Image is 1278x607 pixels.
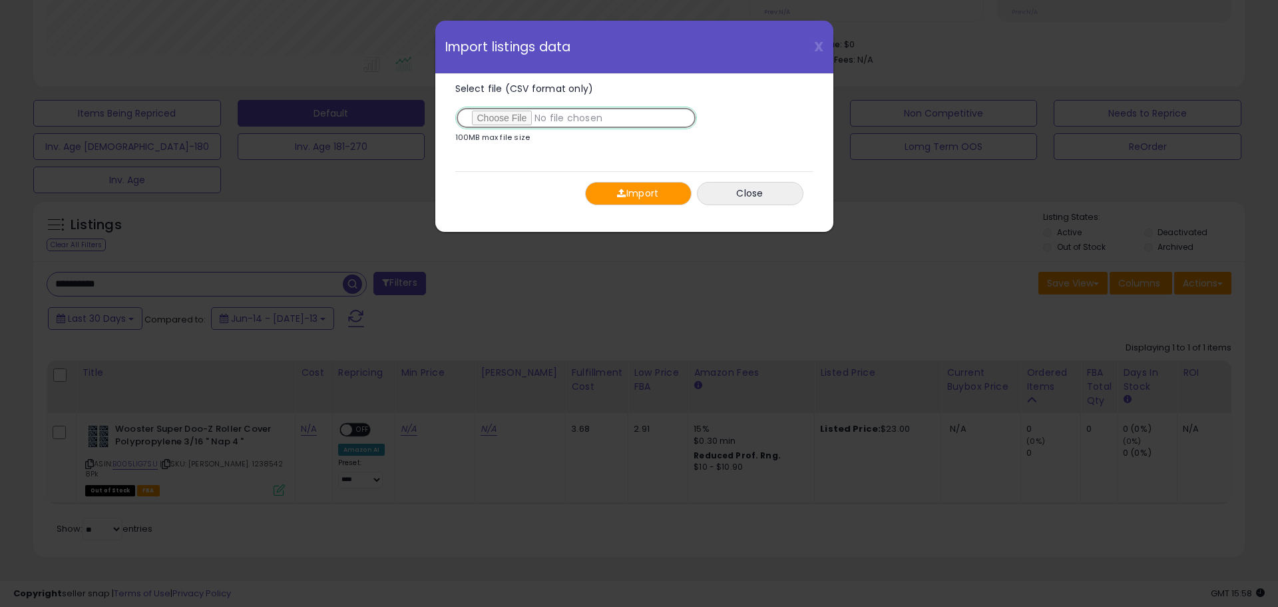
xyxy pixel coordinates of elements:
p: 100MB max file size [455,134,531,141]
span: Import listings data [445,41,571,53]
span: Select file (CSV format only) [455,82,594,95]
span: X [814,37,823,56]
button: Import [585,182,692,205]
button: Close [697,182,803,205]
